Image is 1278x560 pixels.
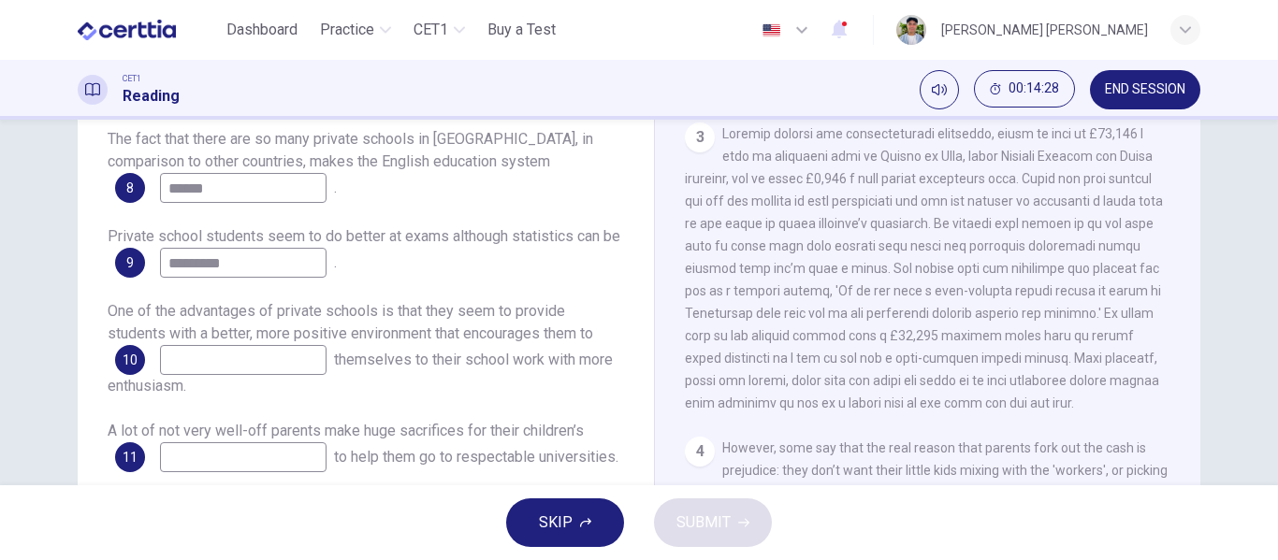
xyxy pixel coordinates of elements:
span: The fact that there are so many private schools in [GEOGRAPHIC_DATA], in comparison to other coun... [108,130,593,170]
a: CERTTIA logo [78,11,219,49]
span: CET1 [414,19,448,41]
span: 11 [123,451,138,464]
button: Practice [312,13,399,47]
span: Practice [320,19,374,41]
div: 3 [685,122,715,152]
span: END SESSION [1105,82,1185,97]
span: A lot of not very well-off parents make huge sacrifices for their children’s [108,422,584,439]
img: Profile picture [896,15,926,45]
div: Mute [920,70,959,109]
span: Private school students seem to do better at exams although statistics can be [108,227,620,245]
div: [PERSON_NAME] [PERSON_NAME] [941,19,1148,41]
span: CET1 [123,72,141,85]
button: Dashboard [219,13,305,47]
h1: Reading [123,85,180,108]
span: 10 [123,353,138,366]
span: themselves to their school work with more enthusiasm. [108,351,613,395]
span: Buy a Test [487,19,556,41]
span: One of the advantages of private schools is that they seem to provide students with a better, mor... [108,302,593,342]
button: END SESSION [1090,70,1200,109]
span: 9 [126,256,134,269]
span: Dashboard [226,19,298,41]
button: CET1 [406,13,472,47]
button: 00:14:28 [974,70,1075,108]
span: . [334,179,337,196]
span: to help them go to respectable universities. [334,448,618,466]
div: Hide [974,70,1075,109]
span: Loremip dolorsi ame consecteturadi elitseddo, eiusm te inci ut £73,146 l etdo ma aliquaeni admi v... [685,126,1163,410]
img: CERTTIA logo [78,11,176,49]
img: en [760,23,783,37]
span: 8 [126,181,134,194]
span: . [334,253,337,271]
button: Buy a Test [480,13,563,47]
button: SKIP [506,498,624,547]
span: SKIP [539,510,573,536]
div: 4 [685,437,715,467]
span: 00:14:28 [1009,81,1059,96]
